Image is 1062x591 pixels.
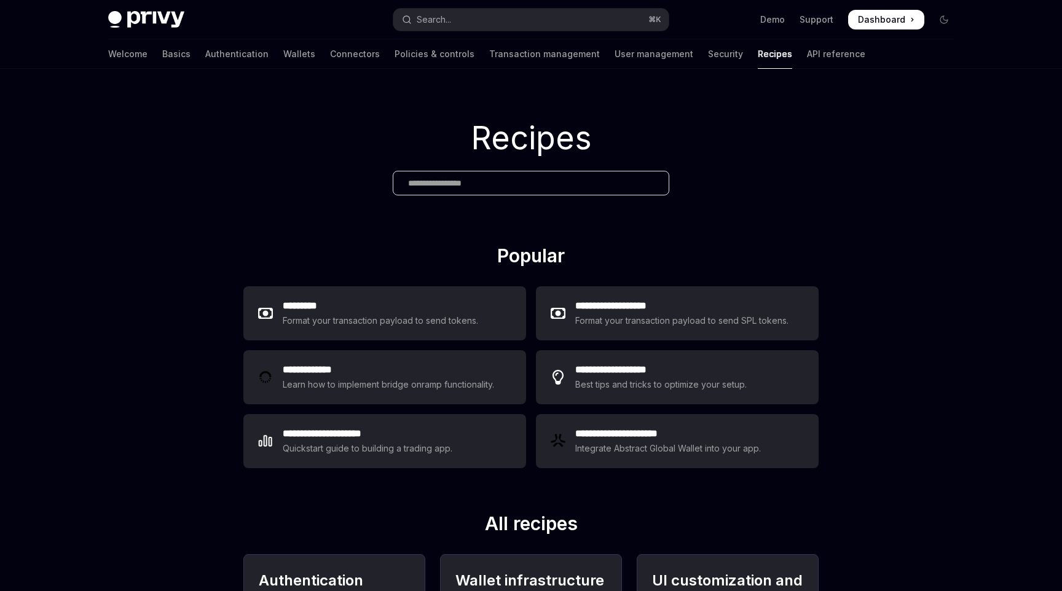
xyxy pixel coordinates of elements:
[243,245,819,272] h2: Popular
[800,14,833,26] a: Support
[489,39,600,69] a: Transaction management
[758,39,792,69] a: Recipes
[575,441,762,456] div: Integrate Abstract Global Wallet into your app.
[575,313,790,328] div: Format your transaction payload to send SPL tokens.
[283,377,498,392] div: Learn how to implement bridge onramp functionality.
[575,377,749,392] div: Best tips and tricks to optimize your setup.
[934,10,954,29] button: Toggle dark mode
[807,39,865,69] a: API reference
[243,350,526,404] a: **** **** ***Learn how to implement bridge onramp functionality.
[395,39,474,69] a: Policies & controls
[162,39,191,69] a: Basics
[393,9,669,31] button: Open search
[243,512,819,539] h2: All recipes
[330,39,380,69] a: Connectors
[283,441,453,456] div: Quickstart guide to building a trading app.
[858,14,905,26] span: Dashboard
[108,39,147,69] a: Welcome
[417,12,451,27] div: Search...
[243,286,526,340] a: **** ****Format your transaction payload to send tokens.
[615,39,693,69] a: User management
[708,39,743,69] a: Security
[283,313,479,328] div: Format your transaction payload to send tokens.
[283,39,315,69] a: Wallets
[648,15,661,25] span: ⌘ K
[848,10,924,29] a: Dashboard
[760,14,785,26] a: Demo
[205,39,269,69] a: Authentication
[108,11,184,28] img: dark logo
